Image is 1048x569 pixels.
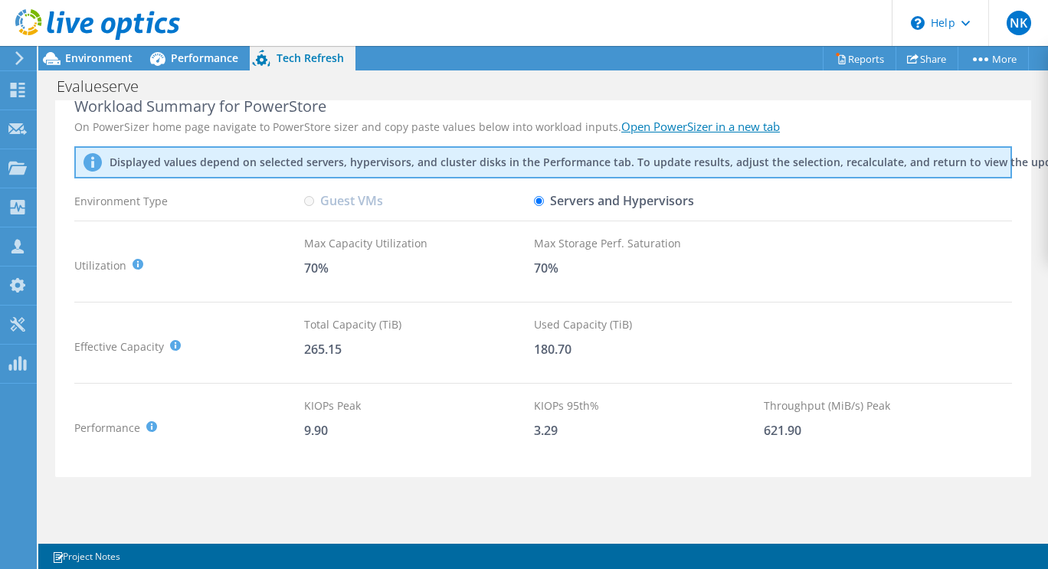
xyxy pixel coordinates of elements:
div: 180.70 [534,341,764,358]
div: Used Capacity (TiB) [534,316,764,333]
h1: Evalueserve [50,78,162,95]
a: Share [896,47,958,70]
p: Displayed values depend on selected servers, hypervisors, and cluster disks in the Performance ta... [110,155,837,169]
span: Tech Refresh [277,51,344,65]
a: Open PowerSizer in a new tab [621,119,780,134]
input: Guest VMs [304,196,314,206]
div: 621.90 [764,422,994,439]
div: Throughput (MiB/s) Peak [764,397,994,414]
div: 3.29 [534,422,764,439]
div: Performance [74,397,304,458]
div: Utilization [74,235,304,296]
div: On PowerSizer home page navigate to PowerStore sizer and copy paste values below into workload in... [74,119,1012,135]
svg: \n [911,16,925,30]
a: Reports [823,47,896,70]
label: Guest VMs [304,188,383,214]
a: More [958,47,1029,70]
label: Servers and Hypervisors [534,188,694,214]
div: 9.90 [304,422,534,439]
div: Effective Capacity [74,316,304,377]
div: KIOPs 95th% [534,397,764,414]
div: KIOPs Peak [304,397,534,414]
div: Max Storage Perf. Saturation [534,235,764,252]
div: Workload Summary for PowerStore [74,97,1012,116]
div: 70% [304,260,534,276]
span: Performance [171,51,238,65]
div: Total Capacity (TiB) [304,316,534,333]
div: 265.15 [304,341,534,358]
span: Environment [65,51,133,65]
div: Environment Type [74,188,304,214]
span: NK [1007,11,1031,35]
a: Project Notes [41,547,131,566]
div: 70% [534,260,764,276]
input: Servers and Hypervisors [534,196,544,206]
div: Max Capacity Utilization [304,235,534,252]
